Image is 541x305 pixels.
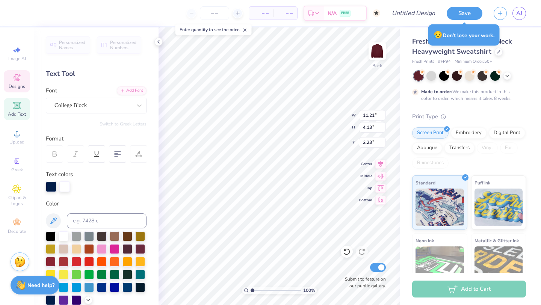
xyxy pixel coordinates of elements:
[341,11,349,16] span: FREE
[412,157,449,169] div: Rhinestones
[421,88,514,102] div: We make this product in this color to order, which means it takes 8 weeks.
[412,142,442,154] div: Applique
[475,189,523,226] img: Puff Ink
[175,24,252,35] div: Enter quantity to see the price.
[428,24,500,46] div: Don’t lose your work.
[67,213,147,228] input: e.g. 7428 c
[416,246,464,284] img: Neon Ink
[372,62,382,69] div: Back
[416,189,464,226] img: Standard
[8,56,26,62] span: Image AI
[278,9,293,17] span: – –
[341,276,386,289] label: Submit to feature on our public gallery.
[110,40,137,50] span: Personalized Numbers
[416,179,435,187] span: Standard
[46,170,73,179] label: Text colors
[359,162,372,167] span: Center
[386,6,441,21] input: Untitled Design
[475,237,519,245] span: Metallic & Glitter Ink
[100,121,147,127] button: Switch to Greek Letters
[8,111,26,117] span: Add Text
[46,199,147,208] div: Color
[46,134,147,143] div: Format
[359,198,372,203] span: Bottom
[359,186,372,191] span: Top
[421,89,452,95] strong: Made to order:
[303,287,315,294] span: 100 %
[27,282,54,289] strong: Need help?
[455,59,492,65] span: Minimum Order: 50 +
[11,167,23,173] span: Greek
[4,195,30,207] span: Clipart & logos
[359,174,372,179] span: Middle
[434,30,443,40] span: 😥
[328,9,337,17] span: N/A
[516,9,522,18] span: AJ
[416,237,434,245] span: Neon Ink
[59,40,86,50] span: Personalized Names
[9,83,25,89] span: Designs
[412,37,512,56] span: Fresh Prints Denver Mock Neck Heavyweight Sweatshirt
[46,86,57,95] label: Font
[117,86,147,95] div: Add Font
[475,246,523,284] img: Metallic & Glitter Ink
[8,228,26,234] span: Decorate
[370,44,385,59] img: Back
[200,6,229,20] input: – –
[46,69,147,79] div: Text Tool
[9,139,24,145] span: Upload
[412,127,449,139] div: Screen Print
[477,142,498,154] div: Vinyl
[412,112,526,121] div: Print Type
[254,9,269,17] span: – –
[500,142,518,154] div: Foil
[489,127,525,139] div: Digital Print
[412,59,434,65] span: Fresh Prints
[475,179,490,187] span: Puff Ink
[444,142,475,154] div: Transfers
[447,7,482,20] button: Save
[451,127,487,139] div: Embroidery
[512,7,526,20] a: AJ
[438,59,451,65] span: # FP94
